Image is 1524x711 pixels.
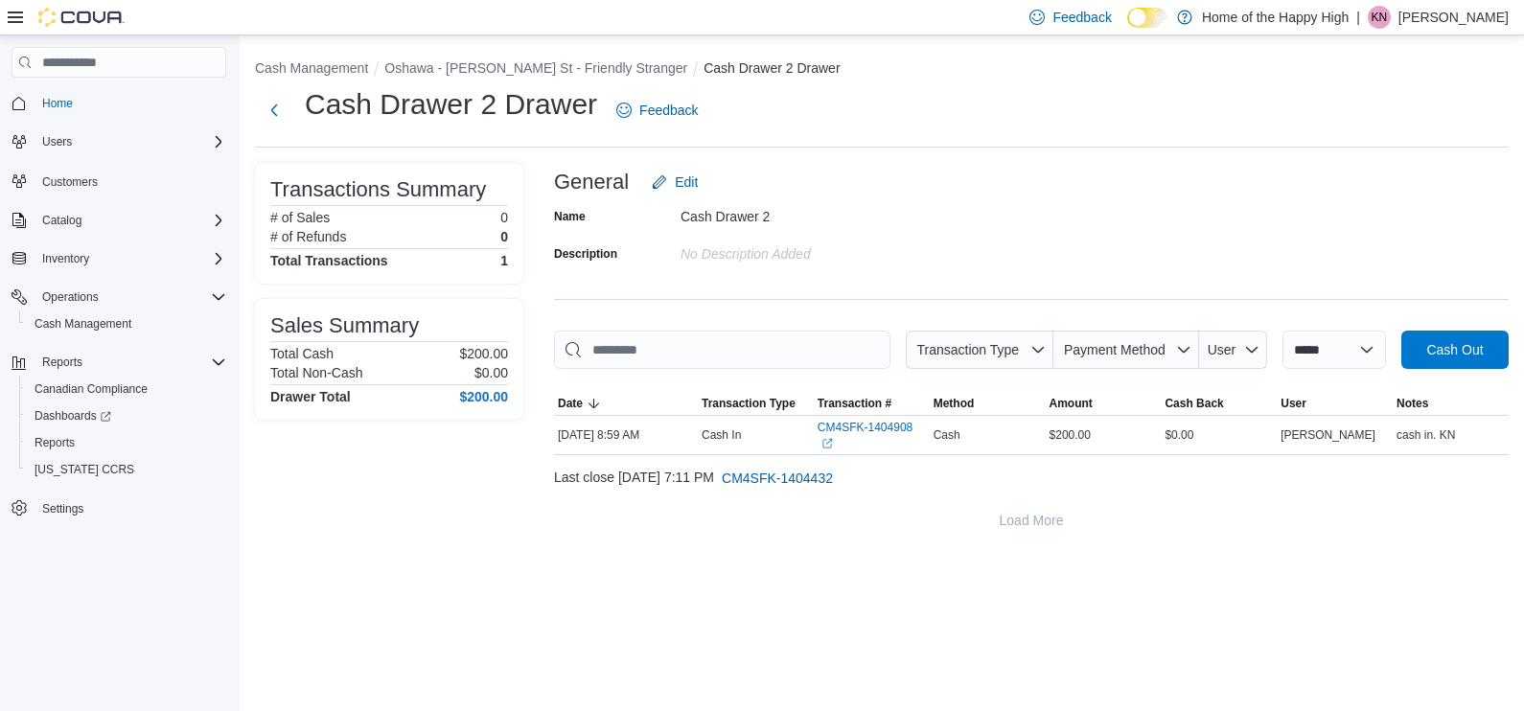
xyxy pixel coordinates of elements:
[698,392,814,415] button: Transaction Type
[1053,331,1199,369] button: Payment Method
[1000,511,1064,530] span: Load More
[916,342,1019,357] span: Transaction Type
[554,501,1509,539] button: Load More
[270,253,388,268] h4: Total Transactions
[500,210,508,225] p: 0
[1397,427,1455,443] span: cash in. KN
[4,349,234,376] button: Reports
[1052,8,1111,27] span: Feedback
[1426,340,1483,359] span: Cash Out
[42,289,99,305] span: Operations
[38,8,125,27] img: Cova
[384,60,687,76] button: Oshawa - [PERSON_NAME] St - Friendly Stranger
[1046,392,1162,415] button: Amount
[609,91,705,129] a: Feedback
[1064,342,1166,357] span: Payment Method
[1165,396,1223,411] span: Cash Back
[906,331,1053,369] button: Transaction Type
[1127,8,1167,28] input: Dark Mode
[35,351,90,374] button: Reports
[1202,6,1349,29] p: Home of the Happy High
[270,178,486,201] h3: Transactions Summary
[12,81,226,572] nav: Complex example
[714,459,841,497] button: CM4SFK-1404432
[814,392,930,415] button: Transaction #
[270,346,334,361] h6: Total Cash
[270,365,363,380] h6: Total Non-Cash
[35,497,91,520] a: Settings
[4,128,234,155] button: Users
[27,404,226,427] span: Dashboards
[35,247,97,270] button: Inventory
[35,209,226,232] span: Catalog
[930,392,1046,415] button: Method
[554,392,698,415] button: Date
[35,381,148,397] span: Canadian Compliance
[554,209,586,224] label: Name
[27,458,226,481] span: Washington CCRS
[27,378,226,401] span: Canadian Compliance
[19,429,234,456] button: Reports
[35,408,111,424] span: Dashboards
[27,312,139,335] a: Cash Management
[818,396,891,411] span: Transaction #
[35,286,226,309] span: Operations
[27,431,82,454] a: Reports
[42,251,89,266] span: Inventory
[42,96,73,111] span: Home
[35,171,105,194] a: Customers
[270,314,419,337] h3: Sales Summary
[459,346,508,361] p: $200.00
[35,169,226,193] span: Customers
[19,456,234,483] button: [US_STATE] CCRS
[35,209,89,232] button: Catalog
[35,92,81,115] a: Home
[35,247,226,270] span: Inventory
[821,438,833,449] svg: External link
[19,310,234,337] button: Cash Management
[35,286,106,309] button: Operations
[270,229,346,244] h6: # of Refunds
[474,365,508,380] p: $0.00
[459,389,508,404] h4: $200.00
[639,101,698,120] span: Feedback
[35,496,226,520] span: Settings
[554,459,1509,497] div: Last close [DATE] 7:11 PM
[1050,427,1091,443] span: $200.00
[42,134,72,149] span: Users
[1281,427,1375,443] span: [PERSON_NAME]
[4,167,234,195] button: Customers
[1401,331,1509,369] button: Cash Out
[1281,396,1306,411] span: User
[27,431,226,454] span: Reports
[255,91,293,129] button: Next
[1127,28,1128,29] span: Dark Mode
[35,130,226,153] span: Users
[4,245,234,272] button: Inventory
[681,239,937,262] div: No Description added
[702,396,796,411] span: Transaction Type
[255,58,1509,81] nav: An example of EuiBreadcrumbs
[1199,331,1267,369] button: User
[675,172,698,192] span: Edit
[35,91,226,115] span: Home
[934,427,960,443] span: Cash
[554,331,890,369] input: This is a search bar. As you type, the results lower in the page will automatically filter.
[19,376,234,402] button: Canadian Compliance
[1372,6,1388,29] span: KN
[1368,6,1391,29] div: Kristi Nadalin
[255,60,368,76] button: Cash Management
[35,316,131,332] span: Cash Management
[42,174,98,190] span: Customers
[27,458,142,481] a: [US_STATE] CCRS
[27,378,155,401] a: Canadian Compliance
[500,253,508,268] h4: 1
[702,427,741,443] p: Cash In
[558,396,583,411] span: Date
[554,246,617,262] label: Description
[818,420,926,450] a: CM4SFK-1404908External link
[4,284,234,310] button: Operations
[305,85,597,124] h1: Cash Drawer 2 Drawer
[644,163,705,201] button: Edit
[35,435,75,450] span: Reports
